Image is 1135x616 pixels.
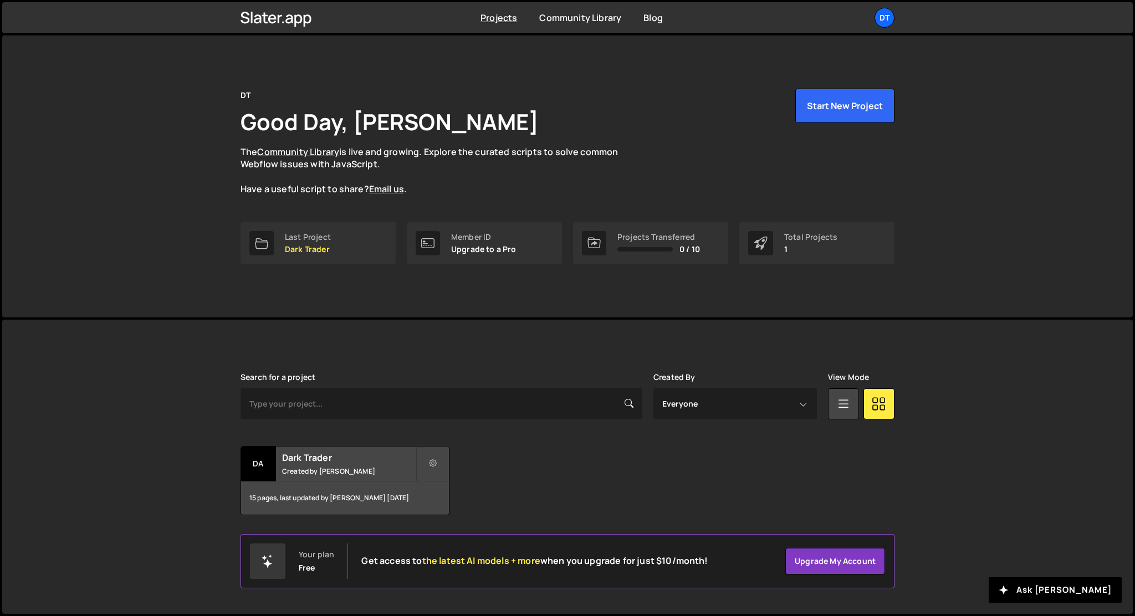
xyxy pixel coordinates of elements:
a: Da Dark Trader Created by [PERSON_NAME] 15 pages, last updated by [PERSON_NAME] [DATE] [241,446,449,515]
a: Blog [643,12,663,24]
div: Projects Transferred [617,233,700,242]
span: 0 / 10 [679,245,700,254]
div: 15 pages, last updated by [PERSON_NAME] [DATE] [241,481,449,515]
label: Created By [653,373,696,382]
h1: Good Day, [PERSON_NAME] [241,106,539,137]
button: Start New Project [795,89,894,123]
label: View Mode [828,373,869,382]
label: Search for a project [241,373,315,382]
p: The is live and growing. Explore the curated scripts to solve common Webflow issues with JavaScri... [241,146,640,196]
a: Email us [369,183,404,195]
a: Community Library [539,12,621,24]
a: DT [875,8,894,28]
a: Community Library [257,146,339,158]
a: Projects [480,12,517,24]
small: Created by [PERSON_NAME] [282,466,416,476]
div: DT [241,89,250,102]
span: the latest AI models + more [422,555,540,567]
div: Total Projects [784,233,837,242]
a: Last Project Dark Trader [241,222,396,264]
h2: Get access to when you upgrade for just $10/month! [361,556,708,566]
div: Your plan [299,550,334,559]
p: Upgrade to a Pro [451,245,517,254]
p: Dark Trader [285,245,331,254]
h2: Dark Trader [282,451,416,464]
p: 1 [784,245,837,254]
div: Member ID [451,233,517,242]
div: Da [241,446,276,481]
div: Last Project [285,233,331,242]
div: Free [299,563,315,572]
a: Upgrade my account [785,548,885,574]
input: Type your project... [241,388,642,419]
button: Ask [PERSON_NAME] [989,577,1122,603]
